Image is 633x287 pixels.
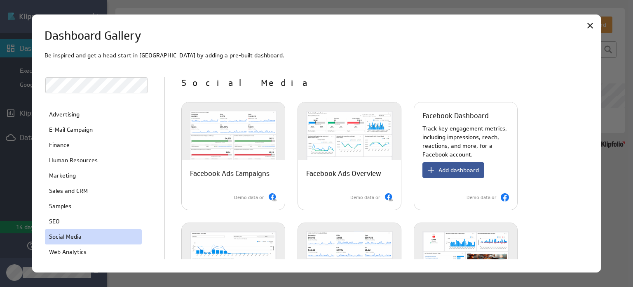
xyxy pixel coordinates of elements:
button: Add dashboard [422,162,484,178]
p: Track key engagement metrics, including impressions, reach, reactions, and more, for a Facebook a... [422,124,509,159]
p: Facebook Dashboard [422,111,489,121]
p: Be inspired and get a head start in [GEOGRAPHIC_DATA] by adding a pre-built dashboard. [45,51,588,60]
p: Advertising [49,110,80,119]
p: Facebook Ads Overview [306,168,381,179]
p: Social Media [181,77,588,90]
p: Social Media [49,232,82,241]
p: Samples [49,202,71,211]
p: Demo data or [350,194,380,201]
p: Finance [49,141,70,149]
img: Facebook [501,193,509,202]
img: facebook_ads_campaigns-light-600x400.png [182,102,285,177]
h1: Dashboard Gallery [45,27,141,45]
img: Facebook Ads [384,193,393,202]
p: E-Mail Campaign [49,126,93,134]
p: Human Resources [49,156,98,165]
p: Sales and CRM [49,187,88,195]
p: SEO [49,217,60,226]
p: Facebook Ads Campaigns [190,168,270,179]
p: Marketing [49,171,76,180]
p: Demo data or [467,194,497,201]
img: facebook_ads_dashboard-light-600x400.png [298,102,401,177]
img: Facebook Ads [268,193,277,202]
div: Close [583,19,597,33]
p: Web Analytics [49,248,87,256]
p: Demo data or [234,194,264,201]
span: Add dashboard [438,166,479,174]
